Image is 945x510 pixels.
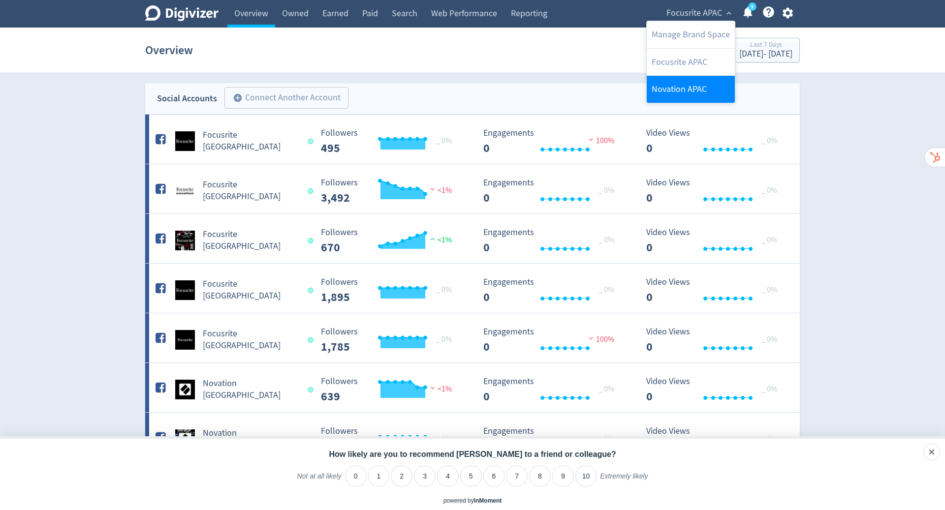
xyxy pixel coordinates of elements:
[345,465,367,487] li: 0
[443,497,502,505] div: powered by inmoment
[647,21,735,48] a: Manage Brand Space
[600,472,648,488] label: Extremely likely
[647,76,735,103] a: Novation APAC
[460,465,482,487] li: 5
[437,465,459,487] li: 4
[552,465,574,487] li: 9
[414,465,436,487] li: 3
[391,465,412,487] li: 2
[923,444,940,460] div: Close survey
[474,497,502,504] a: InMoment
[297,472,341,488] label: Not at all likely
[575,465,597,487] li: 10
[506,465,528,487] li: 7
[483,465,505,487] li: 6
[368,465,390,487] li: 1
[529,465,551,487] li: 8
[647,49,735,76] a: Focusrite APAC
